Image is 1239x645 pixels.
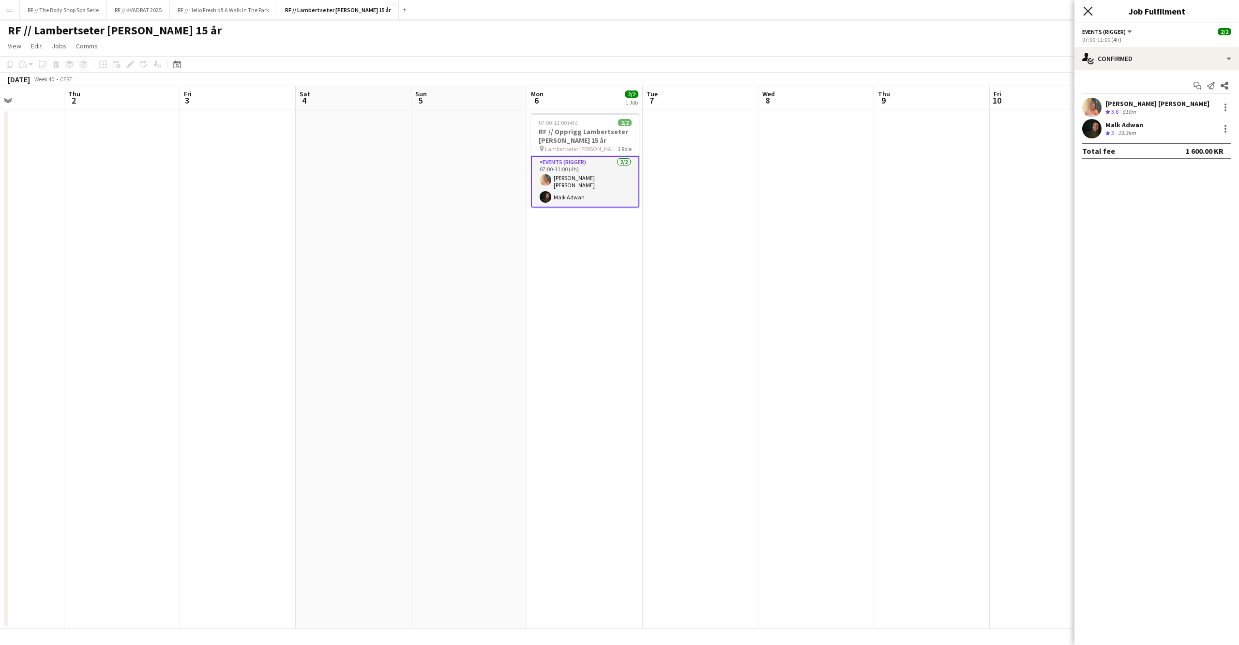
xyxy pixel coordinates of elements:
[762,90,775,98] span: Wed
[8,42,21,50] span: View
[529,95,544,106] span: 6
[647,90,658,98] span: Tue
[182,95,192,106] span: 3
[415,90,427,98] span: Sun
[1120,108,1138,116] div: 810m
[20,0,107,19] button: RF // The Body Shop Spa Serie
[52,42,66,50] span: Jobs
[761,95,775,106] span: 8
[414,95,427,106] span: 5
[992,95,1001,106] span: 10
[48,40,70,52] a: Jobs
[1082,28,1133,35] button: Events (Rigger)
[1074,47,1239,70] div: Confirmed
[277,0,399,19] button: RF // Lambertseter [PERSON_NAME] 15 år
[60,75,73,83] div: CEST
[1111,129,1114,136] span: 3
[32,75,56,83] span: Week 40
[1105,99,1209,108] div: [PERSON_NAME] [PERSON_NAME]
[1111,108,1118,115] span: 3.8
[531,113,639,208] app-job-card: 07:00-11:00 (4h)2/2RF // Opprigg Lambertseter [PERSON_NAME] 15 år Lambertseter [PERSON_NAME]1 Rol...
[67,95,80,106] span: 2
[1082,146,1115,156] div: Total fee
[68,90,80,98] span: Thu
[1082,28,1126,35] span: Events (Rigger)
[1074,5,1239,17] h3: Job Fulfilment
[27,40,46,52] a: Edit
[531,127,639,145] h3: RF // Opprigg Lambertseter [PERSON_NAME] 15 år
[170,0,277,19] button: RF // Hello Fresh på A Walk In The Park
[876,95,890,106] span: 9
[1105,120,1143,129] div: Malk Adwan
[878,90,890,98] span: Thu
[72,40,102,52] a: Comms
[531,156,639,208] app-card-role: Events (Rigger)2/207:00-11:00 (4h)[PERSON_NAME] [PERSON_NAME]Malk Adwan
[994,90,1001,98] span: Fri
[31,42,42,50] span: Edit
[1186,146,1224,156] div: 1 600.00 KR
[300,90,310,98] span: Sat
[618,145,632,152] span: 1 Role
[539,119,578,126] span: 07:00-11:00 (4h)
[8,23,222,38] h1: RF // Lambertseter [PERSON_NAME] 15 år
[1082,36,1231,43] div: 07:00-11:00 (4h)
[4,40,25,52] a: View
[1218,28,1231,35] span: 2/2
[625,99,638,106] div: 1 Job
[1116,129,1138,137] div: 23.3km
[618,119,632,126] span: 2/2
[531,90,544,98] span: Mon
[545,145,618,152] span: Lambertseter [PERSON_NAME]
[298,95,310,106] span: 4
[625,90,638,98] span: 2/2
[8,75,30,84] div: [DATE]
[107,0,170,19] button: RF // KVADRAT 2025
[184,90,192,98] span: Fri
[645,95,658,106] span: 7
[76,42,98,50] span: Comms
